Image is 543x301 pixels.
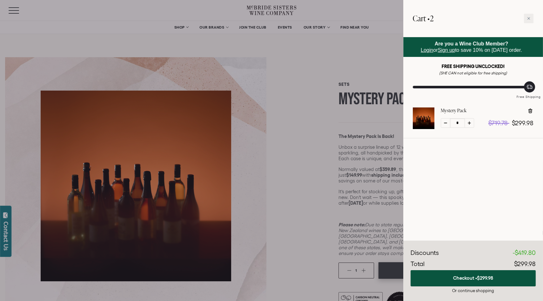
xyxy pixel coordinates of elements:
h2: Cart • [413,10,434,27]
em: (SHE CAN not eligible for free shipping) [439,71,507,75]
span: $419.80 [515,249,536,256]
a: Mystery Pack [441,107,466,114]
div: Free Shipping [514,88,543,99]
a: Login [421,47,433,53]
div: Or continue shopping [411,288,536,294]
span: $299.98 [514,260,536,267]
div: - [513,248,536,258]
div: Discounts [411,248,439,258]
button: Checkout •$299.98 [411,270,536,286]
span: $719.78 [488,120,508,127]
a: Sign up [438,47,455,53]
a: Mystery Pack [413,123,434,130]
span: 2 [430,13,434,24]
div: Total [411,259,425,269]
strong: FREE SHIPPING UNCLOCKED! [442,64,505,69]
span: $299.98 [477,275,493,281]
strong: Are you a Wine Club Member? [435,41,508,46]
span: $299.98 [512,120,533,127]
span: or to save 10% on [DATE] order. [421,41,522,53]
